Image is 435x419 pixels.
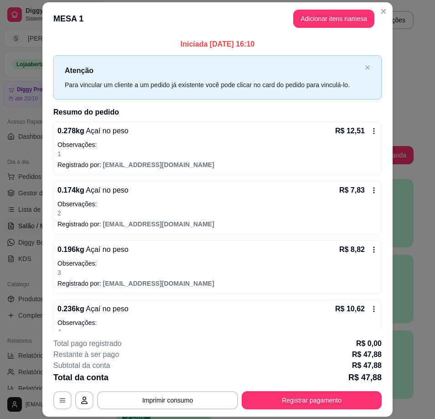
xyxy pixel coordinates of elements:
p: 0.196 kg [57,244,129,255]
p: Total pago registrado [53,338,121,349]
span: [EMAIL_ADDRESS][DOMAIN_NAME] [103,280,214,287]
button: Registrar pagamento [242,391,382,409]
p: 0.278 kg [57,126,129,136]
p: Observações: [57,199,378,209]
p: Registrado por: [57,279,378,288]
p: R$ 0,00 [356,338,382,349]
p: Atenção [65,65,361,76]
p: Iniciada [DATE] 16:10 [53,39,382,50]
span: Açaí no peso [84,246,129,253]
h2: Resumo do pedido [53,107,382,118]
span: close [365,65,370,70]
p: Registrado por: [57,160,378,169]
p: R$ 12,51 [335,126,365,136]
p: R$ 7,83 [339,185,365,196]
p: Observações: [57,259,378,268]
p: Registrado por: [57,220,378,229]
div: Para vincular um cliente a um pedido já existente você pode clicar no card do pedido para vinculá... [65,80,361,90]
button: close [365,65,370,71]
p: R$ 47,88 [352,349,382,360]
button: Adicionar itens namesa [293,10,374,28]
p: R$ 8,82 [339,244,365,255]
span: [EMAIL_ADDRESS][DOMAIN_NAME] [103,161,214,168]
button: Imprimir consumo [97,391,238,409]
p: 1 [57,149,378,158]
p: 0.174 kg [57,185,129,196]
p: Total da conta [53,371,109,384]
p: Restante à ser pago [53,349,119,360]
p: R$ 47,88 [348,371,382,384]
button: Close [376,4,391,19]
span: Açaí no peso [84,127,129,135]
span: Açaí no peso [84,305,129,313]
p: 3 [57,268,378,277]
p: 0.236 kg [57,304,129,314]
p: Observações: [57,318,378,327]
p: Observações: [57,140,378,149]
span: Açaí no peso [84,186,129,194]
p: Subtotal da conta [53,360,110,371]
header: MESA 1 [42,2,393,35]
p: 4 [57,327,378,336]
p: R$ 47,88 [352,360,382,371]
p: 2 [57,209,378,218]
p: R$ 10,62 [335,304,365,314]
span: [EMAIL_ADDRESS][DOMAIN_NAME] [103,220,214,228]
